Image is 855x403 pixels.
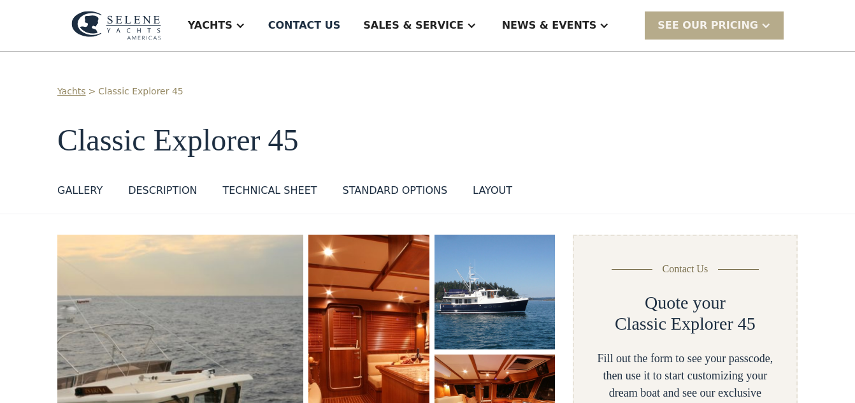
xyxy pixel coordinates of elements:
[645,11,784,39] div: SEE Our Pricing
[222,183,317,203] a: Technical sheet
[57,183,103,203] a: GALLERY
[71,11,161,40] img: logo
[473,183,512,198] div: layout
[89,85,96,98] div: >
[57,183,103,198] div: GALLERY
[502,18,597,33] div: News & EVENTS
[343,183,448,198] div: standard options
[343,183,448,203] a: standard options
[645,292,726,314] h2: Quote your
[57,85,86,98] a: Yachts
[188,18,233,33] div: Yachts
[98,85,183,98] a: Classic Explorer 45
[363,18,463,33] div: Sales & Service
[473,183,512,203] a: layout
[615,313,756,335] h2: Classic Explorer 45
[657,18,758,33] div: SEE Our Pricing
[435,235,555,349] img: 45 foot motor yacht
[663,261,708,277] div: Contact Us
[57,124,798,158] h1: Classic Explorer 45
[222,183,317,198] div: Technical sheet
[435,235,555,349] a: open lightbox
[128,183,197,203] a: DESCRIPTION
[268,18,341,33] div: Contact US
[128,183,197,198] div: DESCRIPTION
